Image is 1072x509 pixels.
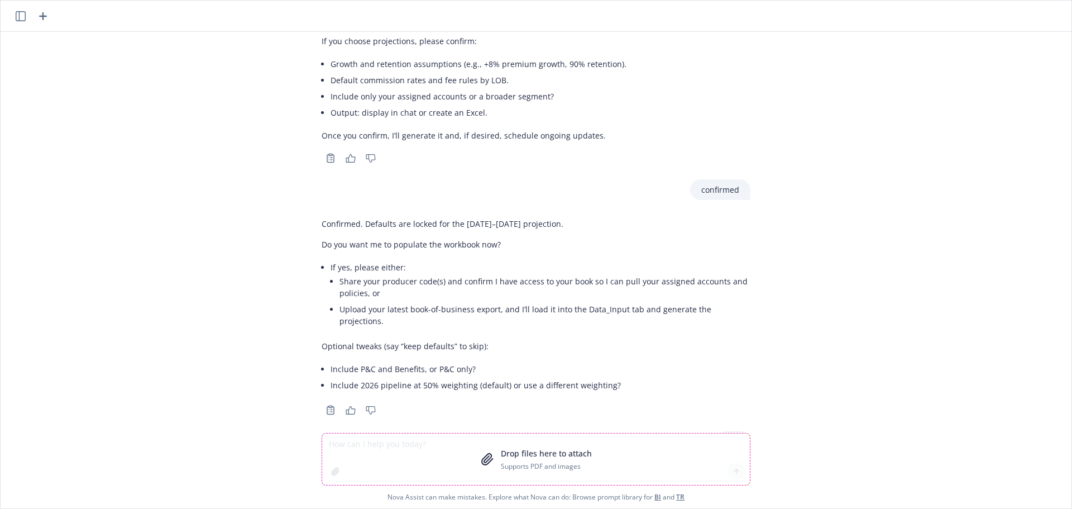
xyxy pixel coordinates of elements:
li: Upload your latest book-of-business export, and I’ll load it into the Data_Input tab and generate... [339,301,750,329]
li: Include P&C and Benefits, or P&C only? [331,361,750,377]
li: Growth and retention assumptions (e.g., +8% premium growth, 90% retention). [331,56,750,72]
li: Share your producer code(s) and confirm I have access to your book so I can pull your assigned ac... [339,273,750,301]
a: BI [654,492,661,502]
a: TR [676,492,685,502]
p: Confirmed. Defaults are locked for the [DATE]–[DATE] projection. [322,218,750,230]
svg: Copy to clipboard [326,153,336,163]
li: If yes, please either: [331,259,750,331]
p: Optional tweaks (say “keep defaults” to skip): [322,340,750,352]
li: Output: display in chat or create an Excel. [331,104,750,121]
p: Do you want me to populate the workbook now? [322,239,750,250]
li: Include 2026 pipeline at 50% weighting (default) or use a different weighting? [331,377,750,393]
p: confirmed [701,184,739,196]
p: Supports PDF and images [501,462,592,471]
p: If you choose projections, please confirm: [322,35,750,47]
p: Once you confirm, I’ll generate it and, if desired, schedule ongoing updates. [322,130,750,141]
li: Default commission rates and fee rules by LOB. [331,72,750,88]
span: Nova Assist can make mistakes. Explore what Nova can do: Browse prompt library for and [5,486,1067,508]
p: Drop files here to attach [501,448,592,459]
li: Include only your assigned accounts or a broader segment? [331,88,750,104]
button: Thumbs down [362,150,380,166]
button: Thumbs down [362,402,380,418]
svg: Copy to clipboard [326,405,336,415]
